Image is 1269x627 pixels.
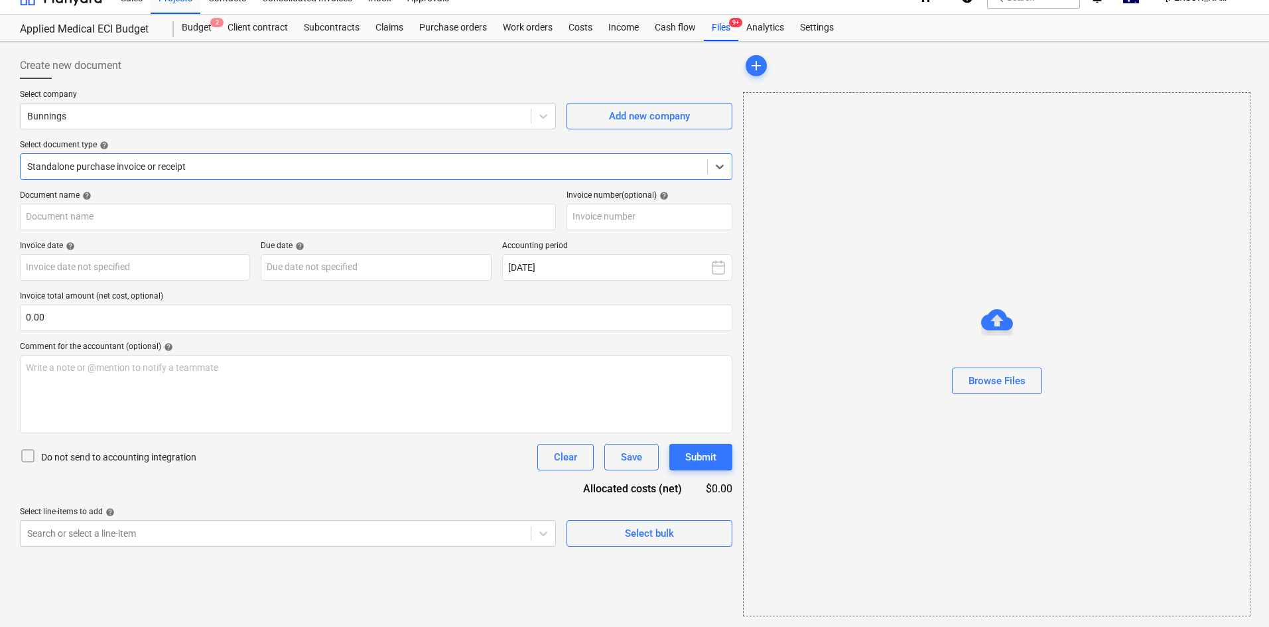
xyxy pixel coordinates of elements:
span: help [97,141,109,150]
div: Save [621,449,642,466]
input: Due date not specified [261,254,491,281]
a: Purchase orders [411,15,495,41]
span: 2 [210,18,224,27]
button: Save [604,444,659,470]
div: Browse Files [743,92,1250,616]
p: Select company [20,90,556,103]
div: Select document type [20,140,732,151]
div: Document name [20,190,556,201]
input: Document name [20,204,556,230]
span: 9+ [729,18,742,27]
button: Browse Files [952,368,1042,394]
button: Add new company [567,103,732,129]
span: add [748,58,764,74]
p: Do not send to accounting integration [41,451,196,464]
button: Submit [669,444,732,470]
span: help [657,191,669,200]
iframe: Chat Widget [1203,563,1269,627]
div: Invoice date [20,241,250,251]
a: Settings [792,15,842,41]
input: Invoice total amount (net cost, optional) [20,305,732,331]
div: Browse Files [968,372,1026,389]
div: Budget [174,15,220,41]
a: Cash flow [647,15,704,41]
a: Budget2 [174,15,220,41]
a: Costs [561,15,600,41]
div: Applied Medical ECI Budget [20,23,158,36]
span: help [293,242,304,251]
a: Claims [367,15,411,41]
a: Files9+ [704,15,738,41]
span: Create new document [20,58,121,74]
a: Client contract [220,15,296,41]
div: Submit [685,449,716,466]
p: Accounting period [502,241,732,254]
div: $0.00 [703,481,732,496]
div: Add new company [609,107,690,125]
button: Clear [537,444,594,470]
button: Select bulk [567,520,732,547]
a: Income [600,15,647,41]
div: Invoice number (optional) [567,190,732,201]
input: Invoice number [567,204,732,230]
div: Clear [554,449,577,466]
div: Allocated costs (net) [560,481,703,496]
span: help [80,191,92,200]
a: Work orders [495,15,561,41]
div: Files [704,15,738,41]
div: Select bulk [625,525,674,542]
span: help [63,242,75,251]
p: Invoice total amount (net cost, optional) [20,291,732,305]
a: Subcontracts [296,15,367,41]
div: Comment for the accountant (optional) [20,342,732,352]
button: [DATE] [502,254,732,281]
div: Select line-items to add [20,507,556,518]
input: Invoice date not specified [20,254,250,281]
a: Analytics [738,15,792,41]
div: Due date [261,241,491,251]
span: help [161,342,173,352]
span: help [103,508,115,517]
